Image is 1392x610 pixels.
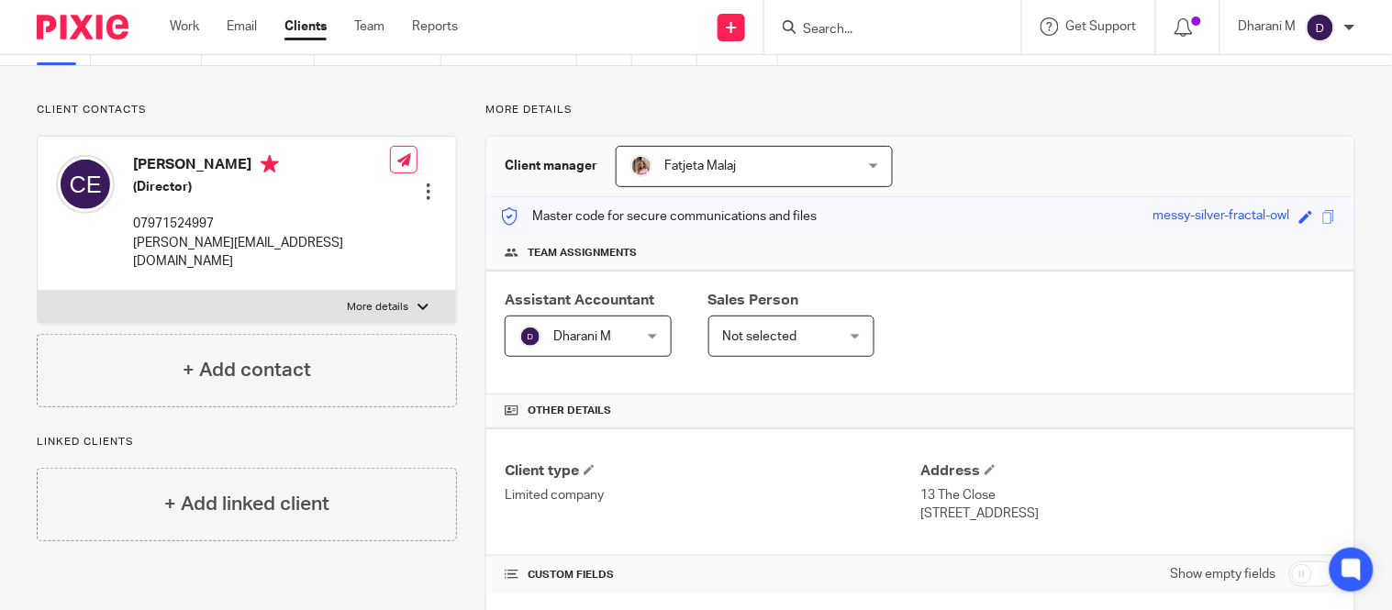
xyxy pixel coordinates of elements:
[1066,20,1137,33] span: Get Support
[519,326,541,348] img: svg%3E
[505,157,597,175] h3: Client manager
[505,568,920,582] h4: CUSTOM FIELDS
[412,17,458,36] a: Reports
[347,300,408,315] p: More details
[261,155,279,173] i: Primary
[801,22,966,39] input: Search
[37,435,457,449] p: Linked clients
[553,330,611,343] span: Dharani M
[170,17,199,36] a: Work
[920,461,1336,481] h4: Address
[37,15,128,39] img: Pixie
[723,330,797,343] span: Not selected
[133,234,390,272] p: [PERSON_NAME][EMAIL_ADDRESS][DOMAIN_NAME]
[708,293,799,307] span: Sales Person
[227,17,257,36] a: Email
[1171,565,1276,583] label: Show empty fields
[1306,13,1335,42] img: svg%3E
[37,103,457,117] p: Client contacts
[500,207,817,226] p: Master code for secure communications and files
[485,103,1355,117] p: More details
[133,155,390,178] h4: [PERSON_NAME]
[505,293,654,307] span: Assistant Accountant
[528,404,611,418] span: Other details
[505,461,920,481] h4: Client type
[505,486,920,505] p: Limited company
[164,490,329,518] h4: + Add linked client
[1239,17,1297,36] p: Dharani M
[664,160,736,172] span: Fatjeta Malaj
[354,17,384,36] a: Team
[284,17,327,36] a: Clients
[1153,206,1290,227] div: messy-silver-fractal-owl
[920,486,1336,505] p: 13 The Close
[630,155,652,177] img: MicrosoftTeams-image%20(5).png
[133,215,390,233] p: 07971524997
[133,178,390,196] h5: (Director)
[56,155,115,214] img: svg%3E
[183,356,311,384] h4: + Add contact
[920,505,1336,523] p: [STREET_ADDRESS]
[528,246,637,261] span: Team assignments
